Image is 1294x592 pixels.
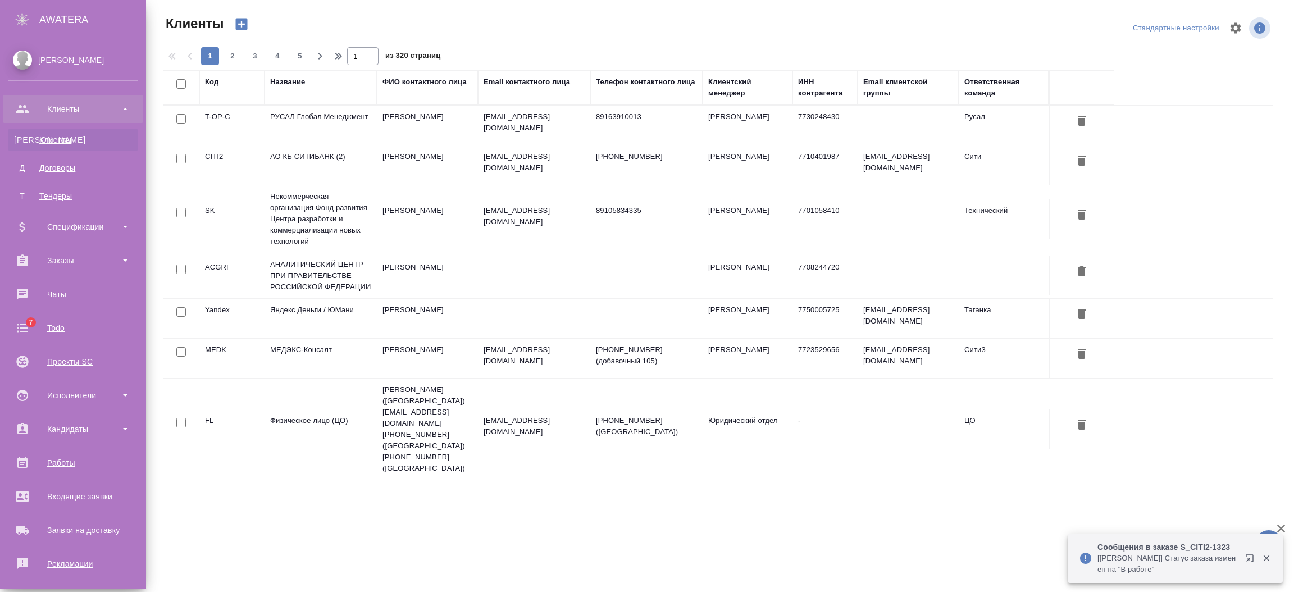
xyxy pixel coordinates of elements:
td: 7710401987 [792,145,858,185]
a: Рекламации [3,550,143,578]
td: [PERSON_NAME] [377,106,478,145]
td: ACGRF [199,256,265,295]
td: - [792,409,858,449]
span: 3 [246,51,264,62]
button: Удалить [1072,205,1091,226]
td: РУСАЛ Глобал Менеджмент [265,106,377,145]
div: Email контактного лица [484,76,570,88]
div: Входящие заявки [8,488,138,505]
a: ТТендеры [8,185,138,207]
p: [EMAIL_ADDRESS][DOMAIN_NAME] [484,344,585,367]
span: Настроить таблицу [1222,15,1249,42]
span: 2 [224,51,242,62]
a: Работы [3,449,143,477]
p: [PHONE_NUMBER] [596,151,697,162]
p: [PHONE_NUMBER] (добавочный 105) [596,344,697,367]
div: Todo [8,320,138,336]
td: CITI2 [199,145,265,185]
div: split button [1130,20,1222,37]
div: Кандидаты [8,421,138,438]
p: [[PERSON_NAME]] Статус заказа изменен на "В работе" [1097,553,1238,575]
td: [EMAIL_ADDRESS][DOMAIN_NAME] [858,145,959,185]
td: 7750005725 [792,299,858,338]
td: [PERSON_NAME] [377,145,478,185]
div: Рекламации [8,555,138,572]
td: [PERSON_NAME] [703,145,792,185]
span: 5 [291,51,309,62]
td: Яндекс Деньги / ЮМани [265,299,377,338]
td: 7723529656 [792,339,858,378]
button: Удалить [1072,111,1091,132]
button: 4 [268,47,286,65]
td: Физическое лицо (ЦО) [265,409,377,449]
td: [PERSON_NAME] [377,199,478,239]
span: Клиенты [163,15,224,33]
div: [PERSON_NAME] [8,54,138,66]
button: 5 [291,47,309,65]
td: Таганка [959,299,1049,338]
div: Спецификации [8,218,138,235]
td: 7708244720 [792,256,858,295]
td: FL [199,409,265,449]
a: [PERSON_NAME]Клиенты [8,129,138,151]
p: 89163910013 [596,111,697,122]
td: [EMAIL_ADDRESS][DOMAIN_NAME] [858,299,959,338]
div: ИНН контрагента [798,76,852,99]
a: Чаты [3,280,143,308]
p: Сообщения в заказе S_CITI2-1323 [1097,541,1238,553]
td: [PERSON_NAME] [703,106,792,145]
td: Русал [959,106,1049,145]
div: Телефон контактного лица [596,76,695,88]
div: Клиенты [14,134,132,145]
a: 7Todo [3,314,143,342]
div: Заявки на доставку [8,522,138,539]
td: Технический [959,199,1049,239]
div: ФИО контактного лица [382,76,467,88]
a: Проекты SC [3,348,143,376]
td: АНАЛИТИЧЕСКИЙ ЦЕНТР ПРИ ПРАВИТЕЛЬСТВЕ РОССИЙСКОЙ ФЕДЕРАЦИИ [265,253,377,298]
td: [PERSON_NAME] [377,256,478,295]
span: Посмотреть информацию [1249,17,1273,39]
div: Работы [8,454,138,471]
p: 89105834335 [596,205,697,216]
div: Клиентский менеджер [708,76,787,99]
td: 7701058410 [792,199,858,239]
td: АО КБ СИТИБАНК (2) [265,145,377,185]
div: Ответственная команда [964,76,1043,99]
button: Удалить [1072,262,1091,283]
p: [EMAIL_ADDRESS][DOMAIN_NAME] [484,415,585,438]
td: Yandex [199,299,265,338]
span: из 320 страниц [385,49,440,65]
button: Удалить [1072,151,1091,172]
td: ЦО [959,409,1049,449]
span: 7 [22,317,39,328]
td: T-OP-C [199,106,265,145]
td: 7730248430 [792,106,858,145]
td: [PERSON_NAME] [703,299,792,338]
button: 🙏 [1255,530,1283,558]
div: Тендеры [14,190,132,202]
span: 4 [268,51,286,62]
td: [PERSON_NAME] [703,339,792,378]
td: [PERSON_NAME] ([GEOGRAPHIC_DATA]) [EMAIL_ADDRESS][DOMAIN_NAME] [PHONE_NUMBER] ([GEOGRAPHIC_DATA])... [377,379,478,480]
button: Удалить [1072,344,1091,365]
td: MEDK [199,339,265,378]
button: Удалить [1072,304,1091,325]
td: [PERSON_NAME] [377,299,478,338]
td: МЕДЭКС-Консалт [265,339,377,378]
a: Входящие заявки [3,482,143,511]
p: [EMAIL_ADDRESS][DOMAIN_NAME] [484,205,585,227]
td: [PERSON_NAME] [377,339,478,378]
div: Проекты SC [8,353,138,370]
td: Некоммерческая организация Фонд развития Центра разработки и коммерциализации новых технологий [265,185,377,253]
div: Исполнители [8,387,138,404]
div: Email клиентской группы [863,76,953,99]
div: Название [270,76,305,88]
td: SK [199,199,265,239]
td: Юридический отдел [703,409,792,449]
div: Чаты [8,286,138,303]
p: [EMAIL_ADDRESS][DOMAIN_NAME] [484,111,585,134]
button: Удалить [1072,415,1091,436]
p: [PHONE_NUMBER] ([GEOGRAPHIC_DATA]) [596,415,697,438]
div: AWATERA [39,8,146,31]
